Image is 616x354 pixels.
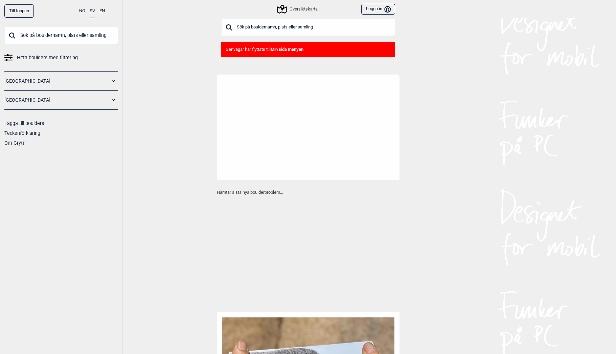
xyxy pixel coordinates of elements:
[4,121,44,126] a: Lägga till boulders
[17,53,78,63] span: Hitta boulders med filtrering
[361,4,395,15] button: Logga in
[99,4,105,18] button: EN
[90,4,95,18] button: SV
[278,5,317,13] div: Översiktskarta
[221,18,395,36] input: Sök på bouldernamn, plats eller samling
[4,130,40,136] a: Teckenförklaring
[79,4,85,18] button: NO
[4,76,109,86] a: [GEOGRAPHIC_DATA]
[4,53,118,63] a: Hitta boulders med filtrering
[217,189,400,196] p: Hämtar sista nya boulderproblem...
[4,140,26,146] a: Om Gryttr
[4,4,34,18] div: Till toppen
[4,95,109,105] a: [GEOGRAPHIC_DATA]
[271,47,303,52] b: Min sida menyen
[221,42,395,57] div: Genvägar har flyttats till
[4,26,118,44] input: Sök på bouldernamn, plats eller samling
